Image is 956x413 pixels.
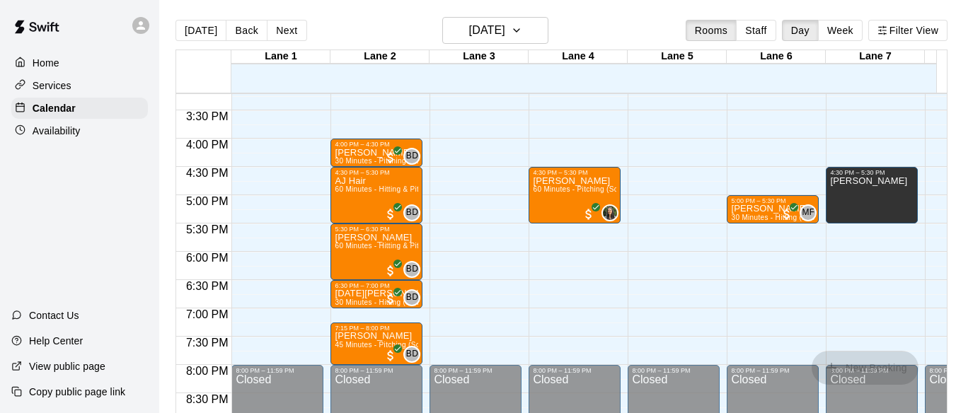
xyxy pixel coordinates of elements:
span: All customers have paid [384,292,398,306]
span: BD [406,347,418,361]
span: 6:00 PM [183,252,232,264]
div: 7:15 PM – 8:00 PM [335,325,393,332]
div: 4:30 PM – 5:30 PM: Elizabeth Bell [529,167,621,223]
span: Bryce Dahnert [409,148,420,165]
p: Calendar [33,101,76,115]
span: 8:30 PM [183,393,232,405]
div: Lane 1 [231,50,330,64]
button: Staff [736,20,776,41]
div: Bryce Dahnert [403,148,420,165]
span: 4:00 PM [183,139,232,151]
div: Lane 2 [330,50,430,64]
a: Availability [11,120,148,141]
span: Bryce Dahnert [409,346,420,363]
span: BD [406,291,418,305]
p: View public page [29,359,105,373]
span: 30 Minutes - Pitching (Softball) [335,157,439,165]
div: 4:30 PM – 5:30 PM: AJ Hair [330,167,422,223]
span: Bryce Dahnert [409,289,420,306]
span: 5:30 PM [183,223,232,235]
div: 6:30 PM – 7:00 PM: Lucia Bodoh [330,280,422,308]
button: Rooms [686,20,737,41]
p: Services [33,78,71,93]
span: BD [406,262,418,277]
div: 7:15 PM – 8:00 PM: Lauren Kincheloe [330,322,422,365]
div: Lane 5 [628,50,727,64]
span: All customers have paid [384,349,398,363]
div: 6:30 PM – 7:00 PM [335,282,393,289]
span: Bryce Dahnert [409,261,420,278]
div: Megan MacDonald [601,204,618,221]
p: Copy public page link [29,385,125,399]
div: Lane 3 [430,50,529,64]
button: Day [782,20,819,41]
div: Bryce Dahnert [403,204,420,221]
div: Bryce Dahnert [403,289,420,306]
p: Home [33,56,59,70]
h6: [DATE] [469,21,505,40]
div: 5:30 PM – 6:30 PM [335,226,393,233]
div: Lane 4 [529,50,628,64]
span: 8:00 PM [183,365,232,377]
a: Calendar [11,98,148,119]
span: All customers have paid [384,207,398,221]
span: All customers have paid [384,151,398,165]
span: BD [406,149,418,163]
div: Bryce Dahnert [403,346,420,363]
div: 5:00 PM – 5:30 PM: Lorenzo Veliz [727,195,819,223]
p: Help Center [29,334,83,348]
span: 7:00 PM [183,308,232,320]
button: [DATE] [175,20,226,41]
span: 3:30 PM [183,110,232,122]
div: 8:00 PM – 11:59 PM [434,367,495,374]
a: Services [11,75,148,96]
button: [DATE] [442,17,548,44]
span: All customers have paid [384,264,398,278]
img: Megan MacDonald [603,206,617,220]
span: 30 Minutes - Hitting (Softball) [335,298,433,306]
span: All customers have paid [582,207,596,221]
div: 4:30 PM – 5:30 PM: Will Ricketts [826,167,918,223]
div: 8:00 PM – 11:59 PM [236,367,297,374]
span: 4:30 PM [183,167,232,179]
span: Megan MacDonald [607,204,618,221]
div: 8:00 PM – 11:59 PM [335,367,396,374]
p: Availability [33,124,81,138]
button: Next [267,20,306,41]
span: 30 Minutes - Hitting (Baseball) [731,214,833,221]
div: Bryce Dahnert [403,261,420,278]
span: 60 Minutes - Hitting & Pitching (Baseball) [335,185,473,193]
button: Filter View [868,20,948,41]
span: 6:30 PM [183,280,232,292]
div: Lane 7 [826,50,925,64]
span: 60 Minutes - Hitting & Pitching (Softball) [335,242,470,250]
div: 4:30 PM – 5:30 PM [335,169,393,176]
div: Lane 6 [727,50,826,64]
span: All customers have paid [780,207,794,221]
a: Home [11,52,148,74]
div: 4:00 PM – 4:30 PM [335,141,393,148]
div: 5:30 PM – 6:30 PM: Lauren Cook [330,223,422,280]
span: 5:00 PM [183,195,232,207]
div: 4:30 PM – 5:30 PM [533,169,591,176]
span: 7:30 PM [183,337,232,349]
div: 8:00 PM – 11:59 PM [731,367,793,374]
span: MF [802,206,814,220]
span: 45 Minutes - Pitching (Softball) [335,341,439,349]
p: Contact Us [29,308,79,322]
div: 5:00 PM – 5:30 PM [731,197,789,204]
div: 8:00 PM – 11:59 PM [533,367,594,374]
button: Week [818,20,863,41]
div: 4:00 PM – 4:30 PM: Lina Brake [330,139,422,167]
span: 60 Minutes - Pitching (Softball) [533,185,637,193]
div: 4:30 PM – 5:30 PM [830,169,888,176]
span: You don't have the permission to add bookings [812,361,918,373]
button: Back [226,20,267,41]
div: 8:00 PM – 11:59 PM [632,367,693,374]
span: Matt Field [805,204,817,221]
div: Matt Field [800,204,817,221]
